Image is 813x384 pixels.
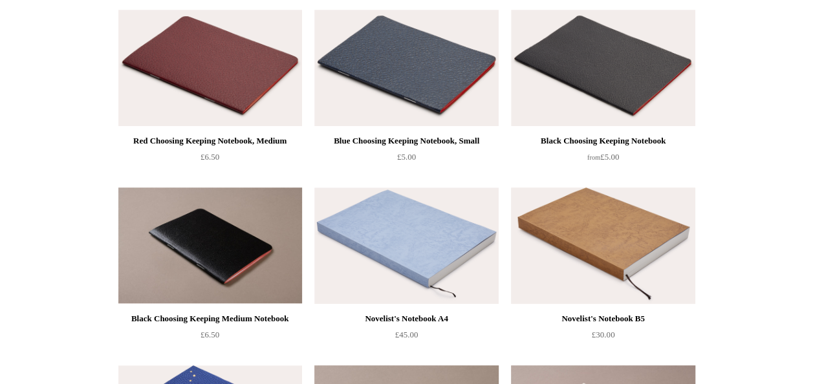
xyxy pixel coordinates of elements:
[314,187,498,304] img: Novelist's Notebook A4
[118,187,302,304] a: Black Choosing Keeping Medium Notebook Black Choosing Keeping Medium Notebook
[118,133,302,186] a: Red Choosing Keeping Notebook, Medium £6.50
[118,187,302,304] img: Black Choosing Keeping Medium Notebook
[514,311,691,326] div: Novelist's Notebook B5
[314,10,498,126] img: Blue Choosing Keeping Notebook, Small
[511,10,695,126] img: Black Choosing Keeping Notebook
[314,187,498,304] a: Novelist's Notebook A4 Novelist's Notebook A4
[511,187,695,304] a: Novelist's Notebook B5 Novelist's Notebook B5
[314,10,498,126] a: Blue Choosing Keeping Notebook, Small Blue Choosing Keeping Notebook, Small
[511,187,695,304] img: Novelist's Notebook B5
[592,330,615,339] span: £30.00
[511,311,695,364] a: Novelist's Notebook B5 £30.00
[587,154,600,161] span: from
[511,133,695,186] a: Black Choosing Keeping Notebook from£5.00
[118,10,302,126] img: Red Choosing Keeping Notebook, Medium
[587,152,619,162] span: £5.00
[118,311,302,364] a: Black Choosing Keeping Medium Notebook £6.50
[118,10,302,126] a: Red Choosing Keeping Notebook, Medium Red Choosing Keeping Notebook, Medium
[511,10,695,126] a: Black Choosing Keeping Notebook Black Choosing Keeping Notebook
[122,133,299,149] div: Red Choosing Keeping Notebook, Medium
[122,311,299,326] div: Black Choosing Keeping Medium Notebook
[395,330,418,339] span: £45.00
[397,152,416,162] span: £5.00
[314,133,498,186] a: Blue Choosing Keeping Notebook, Small £5.00
[514,133,691,149] div: Black Choosing Keeping Notebook
[318,133,495,149] div: Blue Choosing Keeping Notebook, Small
[314,311,498,364] a: Novelist's Notebook A4 £45.00
[201,152,219,162] span: £6.50
[201,330,219,339] span: £6.50
[318,311,495,326] div: Novelist's Notebook A4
